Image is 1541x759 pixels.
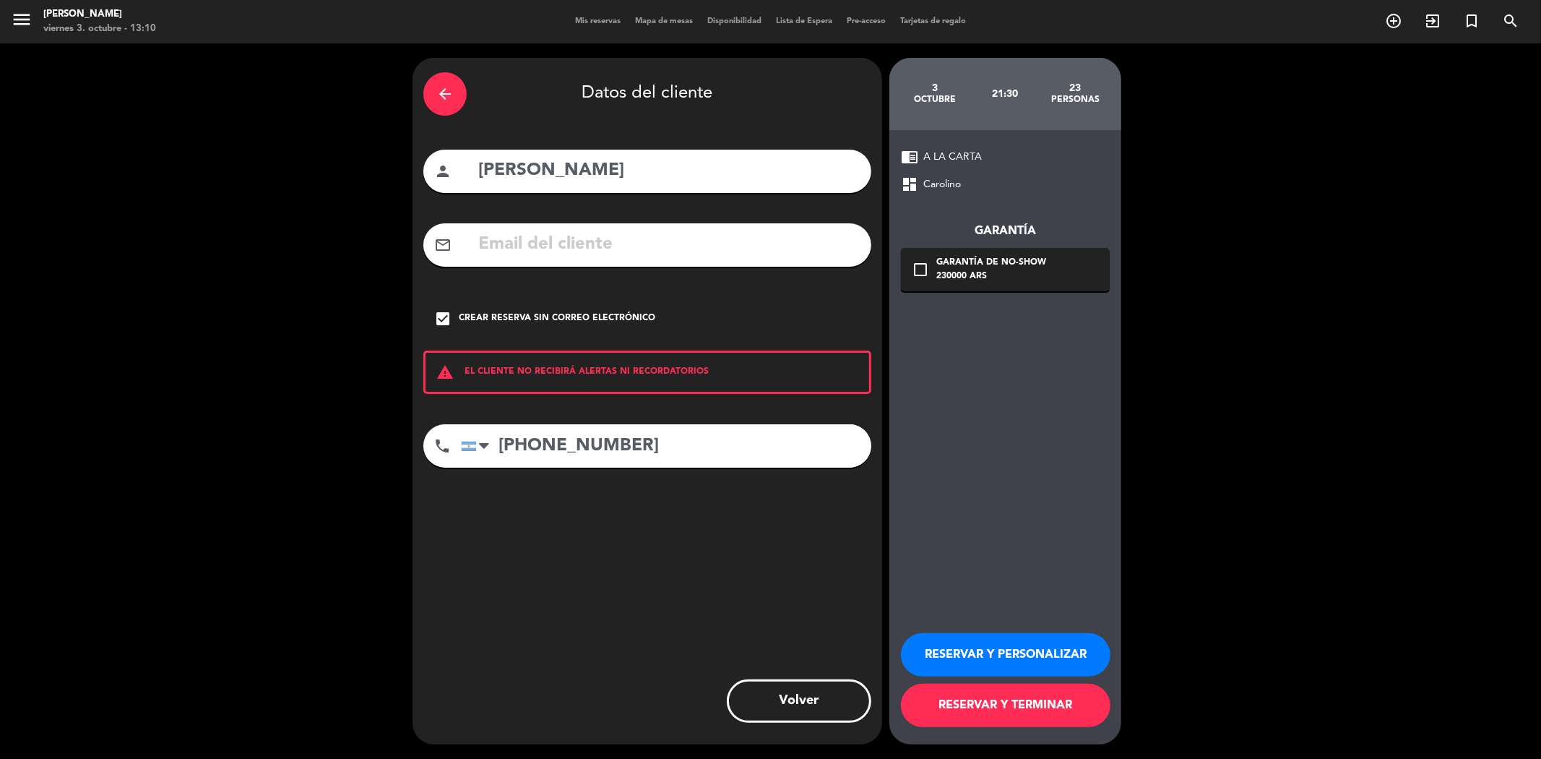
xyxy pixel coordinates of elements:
div: 21:30 [970,69,1040,119]
div: Garantía de no-show [936,256,1046,270]
i: turned_in_not [1463,12,1480,30]
div: EL CLIENTE NO RECIBIRÁ ALERTAS NI RECORDATORIOS [423,351,871,394]
button: menu [11,9,33,35]
span: chrome_reader_mode [901,148,918,166]
button: RESERVAR Y TERMINAR [901,684,1110,727]
span: Disponibilidad [700,17,769,25]
i: check_box_outline_blank [912,261,929,278]
div: octubre [900,94,970,106]
div: 230000 ARS [936,270,1046,284]
span: Lista de Espera [769,17,839,25]
button: Volver [727,679,871,723]
i: search [1502,12,1519,30]
span: dashboard [901,176,918,193]
i: phone [433,437,451,455]
div: Datos del cliente [423,69,871,119]
span: Carolino [923,176,961,193]
div: [PERSON_NAME] [43,7,156,22]
i: mail_outline [434,236,452,254]
div: Crear reserva sin correo electrónico [459,312,655,326]
input: Email del cliente [477,230,860,260]
span: Pre-acceso [839,17,893,25]
i: warning [426,364,465,381]
div: viernes 3. octubre - 13:10 [43,22,156,36]
span: Tarjetas de regalo [893,17,973,25]
i: menu [11,9,33,30]
input: Número de teléfono... [461,424,871,468]
i: arrow_back [436,85,454,103]
input: Nombre del cliente [477,156,860,186]
i: person [434,163,452,180]
div: Garantía [901,222,1110,241]
div: 23 [1040,82,1110,94]
div: Argentina: +54 [462,425,495,467]
i: exit_to_app [1424,12,1441,30]
i: check_box [434,310,452,327]
span: Mapa de mesas [628,17,700,25]
div: personas [1040,94,1110,106]
i: add_circle_outline [1385,12,1402,30]
div: 3 [900,82,970,94]
span: Mis reservas [568,17,628,25]
button: RESERVAR Y PERSONALIZAR [901,633,1110,677]
span: A LA CARTA [923,149,982,166]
